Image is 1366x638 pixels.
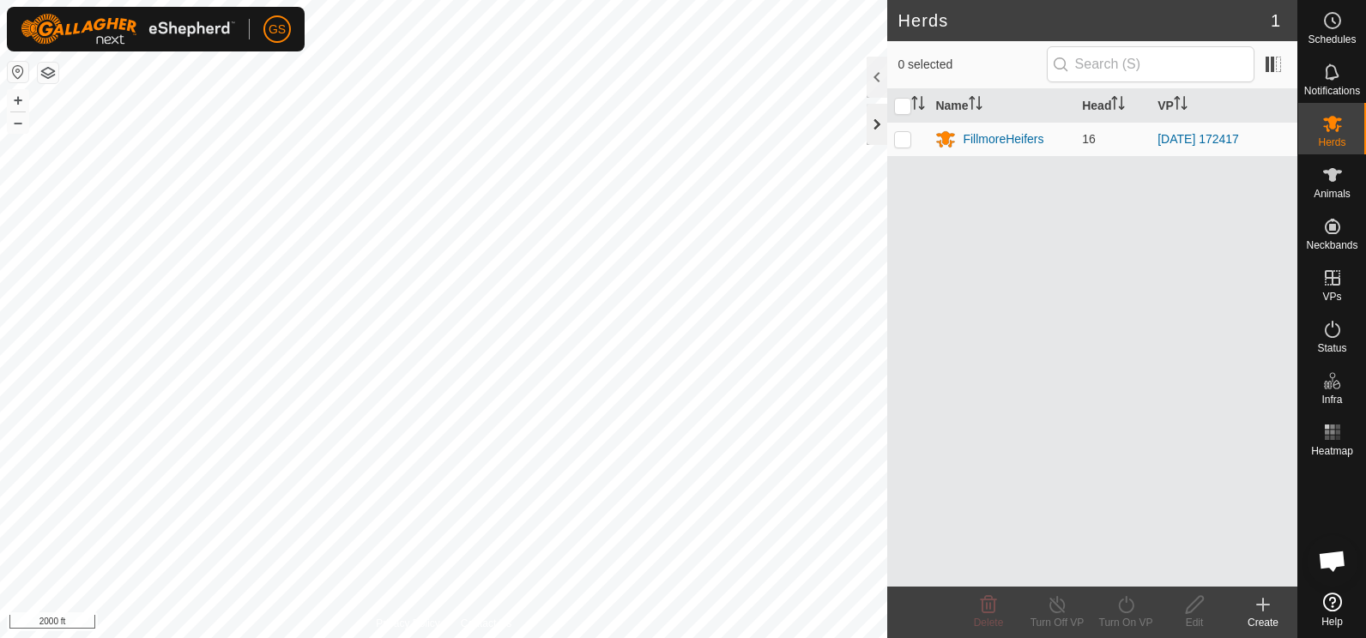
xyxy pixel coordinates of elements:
div: Edit [1160,615,1229,630]
th: VP [1151,89,1297,123]
button: Reset Map [8,62,28,82]
span: 16 [1082,132,1096,146]
div: Turn On VP [1091,615,1160,630]
span: 1 [1271,8,1280,33]
p-sorticon: Activate to sort [1174,99,1188,112]
span: VPs [1322,292,1341,302]
div: Create [1229,615,1297,630]
span: 0 selected [898,56,1046,74]
span: Neckbands [1306,240,1357,250]
a: Contact Us [461,616,511,631]
div: FillmoreHeifers [963,130,1043,148]
span: Infra [1321,394,1342,405]
th: Name [928,89,1075,123]
img: Gallagher Logo [21,14,235,45]
span: GS [269,21,286,39]
span: Animals [1314,189,1351,199]
th: Head [1075,89,1151,123]
p-sorticon: Activate to sort [911,99,925,112]
p-sorticon: Activate to sort [969,99,982,112]
a: Help [1298,586,1366,634]
span: Help [1321,617,1343,627]
div: Turn Off VP [1023,615,1091,630]
button: – [8,112,28,133]
button: Map Layers [38,63,58,83]
a: [DATE] 172417 [1157,132,1239,146]
input: Search (S) [1047,46,1254,82]
a: Privacy Policy [376,616,440,631]
span: Heatmap [1311,446,1353,456]
span: Status [1317,343,1346,353]
span: Delete [974,617,1004,629]
a: Open chat [1307,535,1358,587]
p-sorticon: Activate to sort [1111,99,1125,112]
span: Schedules [1308,34,1356,45]
h2: Herds [898,10,1270,31]
span: Herds [1318,137,1345,147]
button: + [8,90,28,111]
span: Notifications [1304,86,1360,96]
